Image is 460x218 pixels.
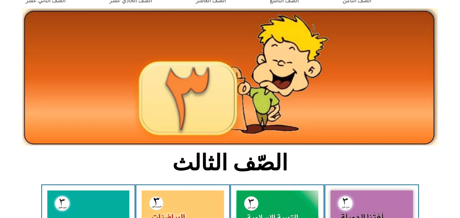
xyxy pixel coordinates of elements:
h2: الصّف الثالث [117,150,343,176]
